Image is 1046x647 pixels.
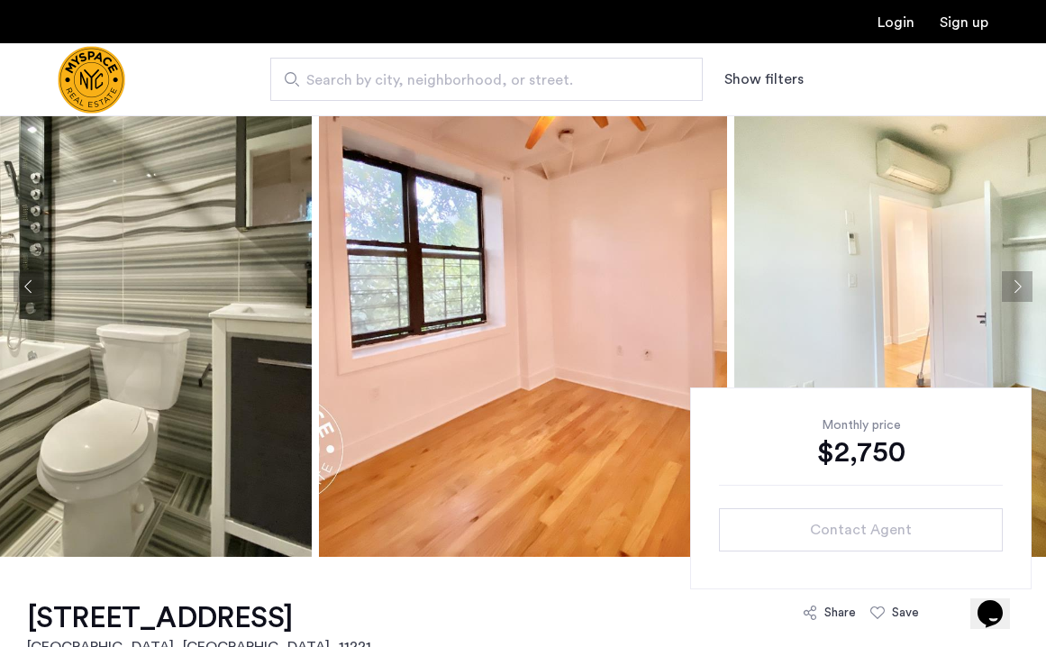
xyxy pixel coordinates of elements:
[319,16,727,557] img: apartment
[27,600,371,636] h1: [STREET_ADDRESS]
[719,508,1003,551] button: button
[14,271,44,302] button: Previous apartment
[724,68,804,90] button: Show or hide filters
[1002,271,1032,302] button: Next apartment
[58,46,125,114] img: logo
[58,46,125,114] a: Cazamio Logo
[970,575,1028,629] iframe: chat widget
[940,15,988,30] a: Registration
[719,434,1003,470] div: $2,750
[306,69,652,91] span: Search by city, neighborhood, or street.
[719,416,1003,434] div: Monthly price
[810,519,912,541] span: Contact Agent
[270,58,703,101] input: Apartment Search
[892,604,919,622] div: Save
[824,604,856,622] div: Share
[878,15,914,30] a: Login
